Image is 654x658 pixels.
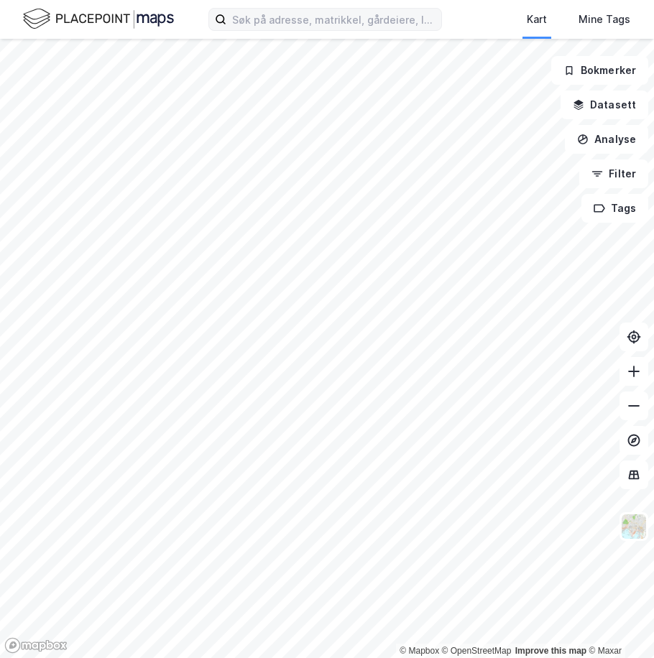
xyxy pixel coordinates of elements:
[582,589,654,658] div: Kontrollprogram for chat
[561,91,648,119] button: Datasett
[579,159,648,188] button: Filter
[23,6,174,32] img: logo.f888ab2527a4732fd821a326f86c7f29.svg
[527,11,547,28] div: Kart
[581,194,648,223] button: Tags
[579,11,630,28] div: Mine Tags
[4,637,68,654] a: Mapbox homepage
[551,56,648,85] button: Bokmerker
[226,9,441,30] input: Søk på adresse, matrikkel, gårdeiere, leietakere eller personer
[515,646,586,656] a: Improve this map
[582,589,654,658] iframe: Chat Widget
[442,646,512,656] a: OpenStreetMap
[620,513,648,540] img: Z
[400,646,439,656] a: Mapbox
[565,125,648,154] button: Analyse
